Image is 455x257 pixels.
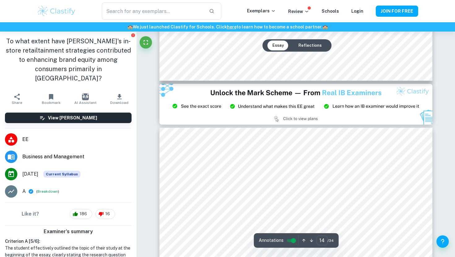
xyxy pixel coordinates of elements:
span: Download [110,101,128,105]
img: Ad [159,84,432,125]
input: Search for any exemplars... [102,2,204,20]
span: 🏫 [128,24,133,29]
a: Login [351,9,363,14]
h6: View [PERSON_NAME] [48,114,97,121]
span: 🏫 [323,24,328,29]
div: This exemplar is based on the current syllabus. Feel free to refer to it for inspiration/ideas wh... [43,171,80,178]
span: / 34 [327,238,334,243]
span: Bookmark [42,101,61,105]
h6: We just launched Clastify for Schools. Click to learn how to become a school partner. [1,24,454,30]
span: 16 [102,211,113,217]
button: Help and Feedback [436,235,449,248]
span: EE [22,136,132,143]
img: Clastify logo [37,5,76,17]
span: Share [12,101,22,105]
button: Report issue [131,33,135,37]
button: AI Assistant [68,90,102,108]
span: AI Assistant [74,101,97,105]
span: Current Syllabus [43,171,80,178]
h6: Examiner's summary [2,228,134,235]
button: JOIN FOR FREE [376,6,418,17]
h1: To what extent have [PERSON_NAME]'s in-store retailtainment strategies contributed to enhancing b... [5,36,132,83]
span: Annotations [259,237,284,244]
span: [DATE] [22,170,38,178]
img: AI Assistant [82,93,89,100]
button: Essay [267,41,289,50]
h6: Criterion A [ 5 / 6 ]: [5,238,132,245]
button: Reflections [293,41,327,50]
span: 186 [76,211,90,217]
p: Review [288,8,309,15]
h6: Like it? [22,210,39,218]
button: Fullscreen [140,36,152,49]
button: Breakdown [37,189,58,194]
span: Business and Management [22,153,132,161]
div: 186 [70,209,92,219]
div: 16 [95,209,115,219]
span: ( ) [36,189,59,195]
p: A [22,188,26,195]
button: View [PERSON_NAME] [5,113,132,123]
a: here [227,24,236,29]
p: Exemplars [247,7,276,14]
button: Bookmark [34,90,68,108]
button: Download [102,90,136,108]
a: Schools [322,9,339,14]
